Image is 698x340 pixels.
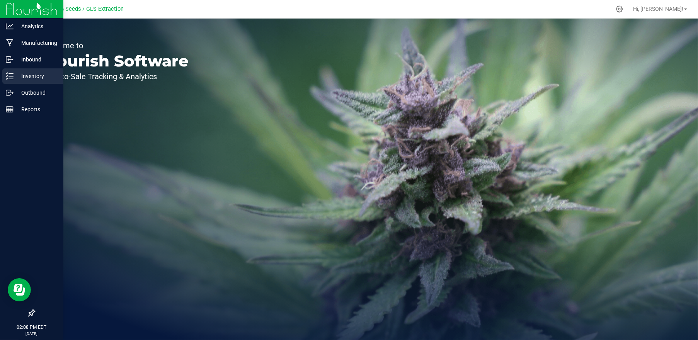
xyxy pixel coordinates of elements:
inline-svg: Reports [6,105,14,113]
inline-svg: Inbound [6,56,14,63]
inline-svg: Outbound [6,89,14,97]
inline-svg: Analytics [6,22,14,30]
p: Reports [14,105,60,114]
p: Manufacturing [14,38,60,48]
p: [DATE] [3,331,60,337]
p: 02:08 PM EDT [3,324,60,331]
span: Hi, [PERSON_NAME]! [633,6,683,12]
p: Flourish Software [42,53,189,69]
div: Manage settings [615,5,624,13]
p: Welcome to [42,42,189,49]
inline-svg: Manufacturing [6,39,14,47]
p: Analytics [14,22,60,31]
inline-svg: Inventory [6,72,14,80]
iframe: Resource center [8,278,31,301]
p: Inbound [14,55,60,64]
span: Great Lakes Seeds / GLS Extraction [34,6,124,12]
p: Seed-to-Sale Tracking & Analytics [42,73,189,80]
p: Outbound [14,88,60,97]
p: Inventory [14,71,60,81]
